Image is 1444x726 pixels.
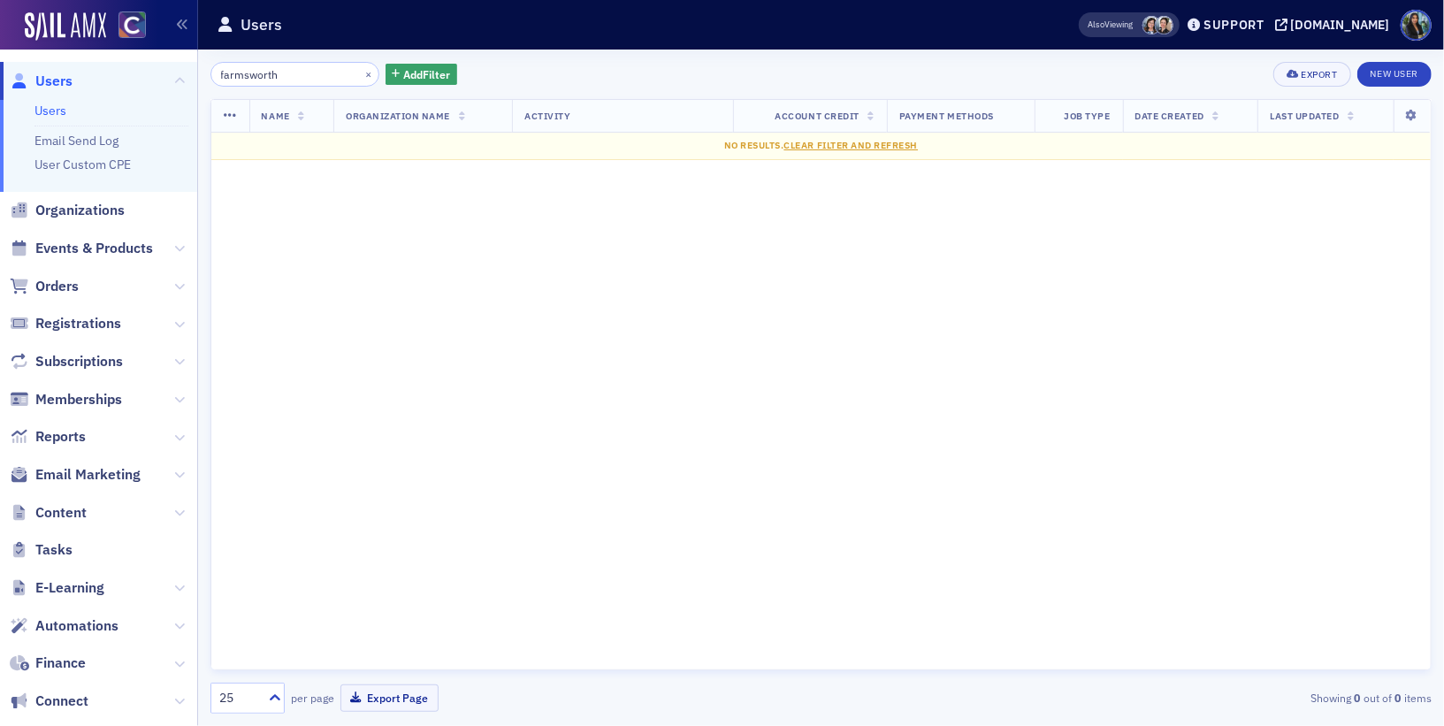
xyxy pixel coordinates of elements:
[10,72,73,91] a: Users
[346,110,450,122] span: Organization Name
[1275,19,1396,31] button: [DOMAIN_NAME]
[1135,110,1204,122] span: Date Created
[35,540,73,560] span: Tasks
[10,427,86,447] a: Reports
[1291,17,1390,33] div: [DOMAIN_NAME]
[1155,16,1173,34] span: Pamela Galey-Coleman
[10,314,121,333] a: Registrations
[34,133,118,149] a: Email Send Log
[10,239,153,258] a: Events & Products
[1089,19,1105,30] div: Also
[10,352,123,371] a: Subscriptions
[361,65,377,81] button: ×
[262,110,290,122] span: Name
[35,427,86,447] span: Reports
[35,352,123,371] span: Subscriptions
[35,277,79,296] span: Orders
[35,72,73,91] span: Users
[35,503,87,523] span: Content
[10,277,79,296] a: Orders
[10,201,125,220] a: Organizations
[340,684,439,712] button: Export Page
[35,465,141,485] span: Email Marketing
[1064,110,1110,122] span: Job Type
[10,616,118,636] a: Automations
[1273,62,1350,87] button: Export
[1089,19,1134,31] span: Viewing
[1302,70,1338,80] div: Export
[1401,10,1432,41] span: Profile
[35,390,122,409] span: Memberships
[1142,16,1161,34] span: Stacy Svendsen
[35,653,86,673] span: Finance
[35,314,121,333] span: Registrations
[106,11,146,42] a: View Homepage
[224,139,1418,153] div: No results.
[35,616,118,636] span: Automations
[1351,690,1364,706] strong: 0
[1392,690,1404,706] strong: 0
[35,578,104,598] span: E-Learning
[1357,62,1432,87] a: New User
[219,689,258,707] div: 25
[1203,17,1264,33] div: Support
[210,62,379,87] input: Search…
[25,12,106,41] img: SailAMX
[35,692,88,711] span: Connect
[35,201,125,220] span: Organizations
[10,578,104,598] a: E-Learning
[118,11,146,39] img: SailAMX
[1270,110,1339,122] span: Last Updated
[35,239,153,258] span: Events & Products
[34,157,131,172] a: User Custom CPE
[524,110,570,122] span: Activity
[1037,690,1432,706] div: Showing out of items
[10,540,73,560] a: Tasks
[10,692,88,711] a: Connect
[403,66,450,82] span: Add Filter
[386,64,458,86] button: AddFilter
[241,14,282,35] h1: Users
[291,690,334,706] label: per page
[899,110,994,122] span: Payment Methods
[10,503,87,523] a: Content
[10,390,122,409] a: Memberships
[10,653,86,673] a: Finance
[775,110,860,122] span: Account Credit
[784,139,919,151] span: Clear Filter and Refresh
[34,103,66,118] a: Users
[10,465,141,485] a: Email Marketing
